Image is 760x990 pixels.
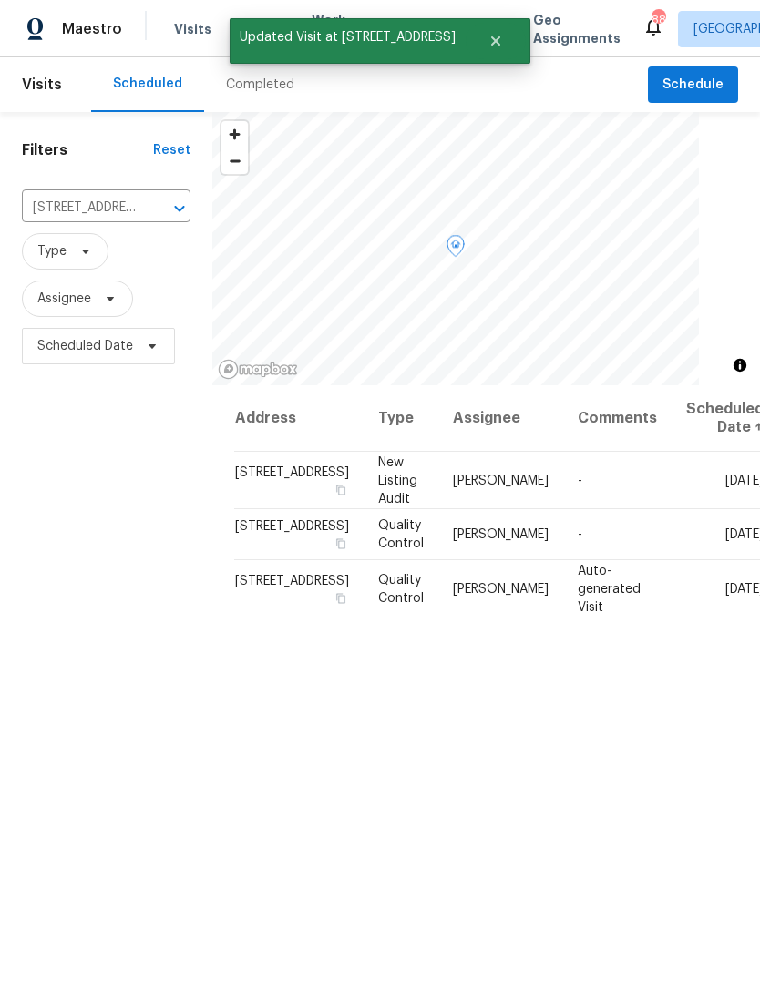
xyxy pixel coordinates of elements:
span: - [578,474,582,486]
button: Zoom in [221,121,248,148]
span: New Listing Audit [378,455,417,505]
span: Auto-generated Visit [578,564,641,613]
canvas: Map [212,112,699,385]
button: Close [466,23,526,59]
span: Updated Visit at [STREET_ADDRESS] [230,18,466,56]
th: Type [364,385,438,452]
div: Reset [153,141,190,159]
span: [STREET_ADDRESS] [235,465,349,478]
span: Maestro [62,20,122,38]
button: Open [167,196,192,221]
button: Copy Address [333,481,349,497]
th: Address [234,385,364,452]
span: Quality Control [378,519,424,550]
span: - [578,528,582,541]
th: Comments [563,385,672,452]
span: [STREET_ADDRESS] [235,520,349,533]
button: Schedule [648,66,738,104]
span: Visits [174,20,211,38]
div: 88 [652,11,664,29]
button: Copy Address [333,589,349,606]
h1: Filters [22,141,153,159]
button: Zoom out [221,148,248,174]
span: [PERSON_NAME] [453,582,549,595]
div: Scheduled [113,75,182,93]
span: Assignee [37,290,91,308]
span: Scheduled Date [37,337,133,355]
span: Quality Control [378,573,424,604]
div: Completed [226,76,294,94]
span: Toggle attribution [734,355,745,375]
span: Type [37,242,67,260]
span: [PERSON_NAME] [453,474,549,486]
button: Copy Address [333,536,349,552]
a: Mapbox homepage [218,359,298,380]
input: Search for an address... [22,194,139,222]
button: Toggle attribution [729,354,751,376]
span: Visits [22,65,62,105]
span: Geo Assignments [533,11,621,47]
th: Assignee [438,385,563,452]
span: [PERSON_NAME] [453,528,549,541]
span: [STREET_ADDRESS] [235,574,349,587]
span: Work Orders [312,11,358,47]
span: Schedule [662,74,724,97]
div: Map marker [447,235,465,263]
